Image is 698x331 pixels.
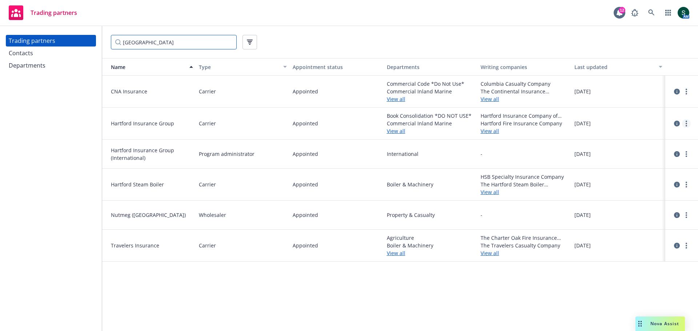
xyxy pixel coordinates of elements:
[199,63,279,71] div: Type
[105,63,185,71] div: Name
[293,211,318,219] span: Appointed
[481,211,482,219] span: -
[387,95,475,103] a: View all
[111,242,193,249] span: Travelers Insurance
[481,173,569,181] span: HSB Specialty Insurance Company
[293,63,381,71] div: Appointment status
[387,150,475,158] span: International
[387,211,475,219] span: Property & Casualty
[574,120,591,127] span: [DATE]
[293,242,318,249] span: Appointed
[682,87,691,96] a: more
[574,88,591,95] span: [DATE]
[387,88,475,95] span: Commercial Inland Marine
[9,47,33,59] div: Contacts
[293,181,318,188] span: Appointed
[673,150,681,158] a: circleInformation
[199,181,216,188] span: Carrier
[111,211,193,219] span: Nutmeg ([GEOGRAPHIC_DATA])
[682,241,691,250] a: more
[290,58,384,76] button: Appointment status
[9,35,55,47] div: Trading partners
[481,150,482,158] span: -
[627,5,642,20] a: Report a Bug
[111,181,193,188] span: Hartford Steam Boiler
[481,188,569,196] a: View all
[6,60,96,71] a: Departments
[481,127,569,135] a: View all
[111,88,193,95] span: CNA Insurance
[102,58,196,76] button: Name
[673,119,681,128] a: circleInformation
[387,249,475,257] a: View all
[481,63,569,71] div: Writing companies
[111,120,193,127] span: Hartford Insurance Group
[574,63,654,71] div: Last updated
[199,88,216,95] span: Carrier
[387,80,475,88] span: Commercial Code *Do Not Use*
[111,35,237,49] input: Filter by keyword...
[644,5,659,20] a: Search
[650,320,679,327] span: Nova Assist
[635,316,685,331] button: Nova Assist
[387,112,475,120] span: Book Consolidation *DO NOT USE*
[384,58,478,76] button: Departments
[199,150,254,158] span: Program administrator
[387,127,475,135] a: View all
[293,88,318,95] span: Appointed
[481,95,569,103] a: View all
[571,58,665,76] button: Last updated
[481,234,569,242] span: The Charter Oak Fire Insurance Company
[619,7,625,13] div: 12
[673,211,681,219] a: circleInformation
[387,181,475,188] span: Boiler & Machinery
[574,181,591,188] span: [DATE]
[478,58,571,76] button: Writing companies
[661,5,675,20] a: Switch app
[574,242,591,249] span: [DATE]
[481,181,569,188] span: The Hartford Steam Boiler Inspection and Insurance Company
[387,63,475,71] div: Departments
[574,150,591,158] span: [DATE]
[673,87,681,96] a: circleInformation
[31,10,77,16] span: Trading partners
[574,211,591,219] span: [DATE]
[196,58,290,76] button: Type
[6,47,96,59] a: Contacts
[6,3,80,23] a: Trading partners
[682,119,691,128] a: more
[481,242,569,249] span: The Travelers Casualty Company
[293,150,318,158] span: Appointed
[293,120,318,127] span: Appointed
[481,120,569,127] span: Hartford Fire Insurance Company
[635,316,645,331] div: Drag to move
[111,146,193,162] span: Hartford Insurance Group (International)
[678,7,689,19] img: photo
[673,180,681,189] a: circleInformation
[481,88,569,95] span: The Continental Insurance Company of [US_STATE]
[682,150,691,158] a: more
[673,241,681,250] a: circleInformation
[481,112,569,120] span: Hartford Insurance Company of [US_STATE]
[481,249,569,257] a: View all
[682,180,691,189] a: more
[387,242,475,249] span: Boiler & Machinery
[682,211,691,219] a: more
[199,120,216,127] span: Carrier
[481,80,569,88] span: Columbia Casualty Company
[199,211,226,219] span: Wholesaler
[6,35,96,47] a: Trading partners
[387,234,475,242] span: Agriculture
[199,242,216,249] span: Carrier
[387,120,475,127] span: Commercial Inland Marine
[9,60,45,71] div: Departments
